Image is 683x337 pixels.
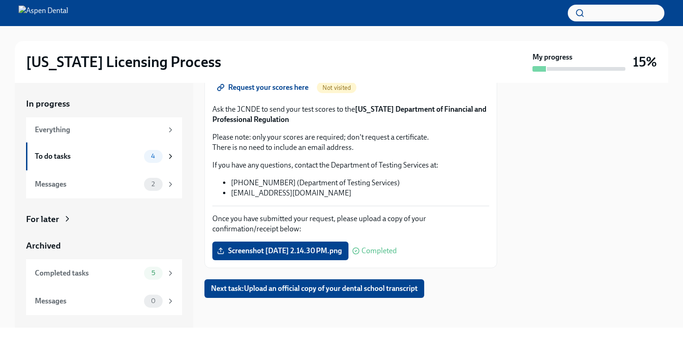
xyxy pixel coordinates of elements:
[145,297,161,304] span: 0
[212,104,489,125] p: Ask the JCNDE to send your test scores to the
[35,268,140,278] div: Completed tasks
[26,259,182,287] a: Completed tasks5
[212,242,348,260] label: Screenshot [DATE] 2.14.30 PM.png
[212,214,489,234] p: Once you have submitted your request, please upload a copy of your confirmation/receipt below:
[633,54,657,70] h3: 15%
[212,78,315,97] a: Request your scores here
[146,181,160,188] span: 2
[26,170,182,198] a: Messages2
[145,153,161,160] span: 4
[212,160,489,170] p: If you have any questions, contact the Department of Testing Services at:
[26,98,182,110] a: In progress
[219,83,309,92] span: Request your scores here
[219,246,342,256] span: Screenshot [DATE] 2.14.30 PM.png
[211,284,418,293] span: Next task : Upload an official copy of your dental school transcript
[26,142,182,170] a: To do tasks4
[317,84,356,91] span: Not visited
[204,279,424,298] button: Next task:Upload an official copy of your dental school transcript
[26,213,182,225] a: For later
[26,287,182,315] a: Messages0
[19,6,68,20] img: Aspen Dental
[26,117,182,142] a: Everything
[231,178,489,188] li: [PHONE_NUMBER] (Department of Testing Services)
[35,179,140,189] div: Messages
[35,125,163,135] div: Everything
[361,247,397,255] span: Completed
[35,151,140,162] div: To do tasks
[35,296,140,306] div: Messages
[146,270,161,276] span: 5
[26,240,182,252] a: Archived
[26,53,221,71] h2: [US_STATE] Licensing Process
[231,188,489,198] li: [EMAIL_ADDRESS][DOMAIN_NAME]
[212,132,489,153] p: Please note: only your scores are required; don't request a certificate. There is no need to incl...
[26,213,59,225] div: For later
[532,52,572,62] strong: My progress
